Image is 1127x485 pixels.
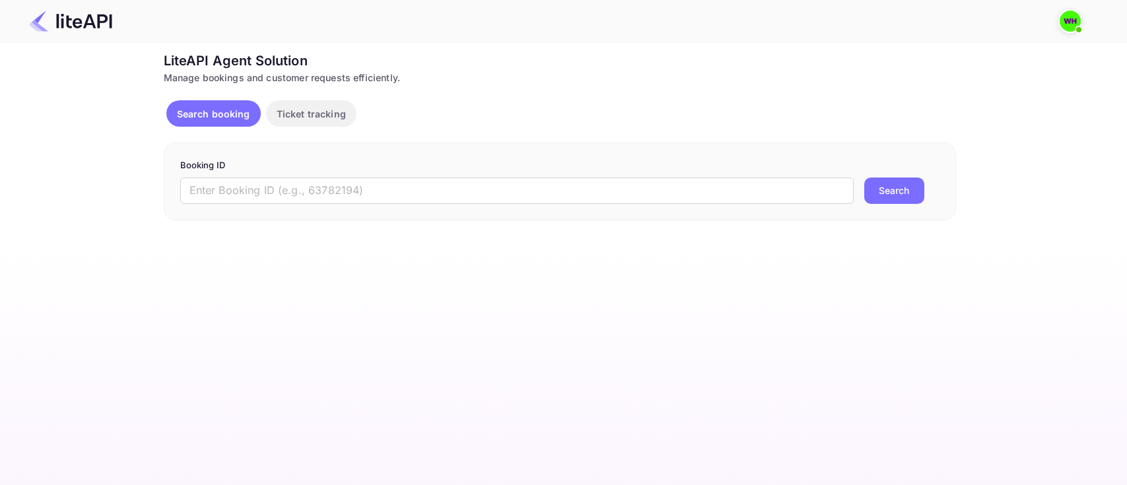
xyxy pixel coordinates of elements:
p: Booking ID [180,159,939,172]
button: Search [864,178,924,204]
img: LiteAPI Logo [29,11,112,32]
p: Search booking [177,107,250,121]
img: walid harrass [1060,11,1081,32]
div: LiteAPI Agent Solution [164,51,956,71]
input: Enter Booking ID (e.g., 63782194) [180,178,854,204]
div: Manage bookings and customer requests efficiently. [164,71,956,84]
p: Ticket tracking [277,107,346,121]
